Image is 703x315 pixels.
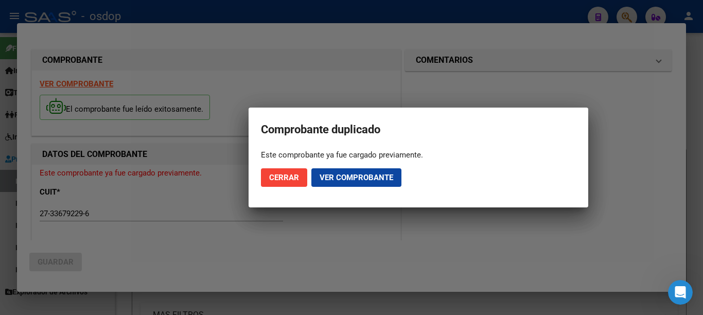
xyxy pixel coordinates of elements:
[269,173,299,182] span: Cerrar
[311,168,401,187] button: Ver comprobante
[261,168,307,187] button: Cerrar
[320,173,393,182] span: Ver comprobante
[668,280,693,305] iframe: Intercom live chat
[261,120,576,139] h2: Comprobante duplicado
[261,150,576,160] div: Este comprobante ya fue cargado previamente.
